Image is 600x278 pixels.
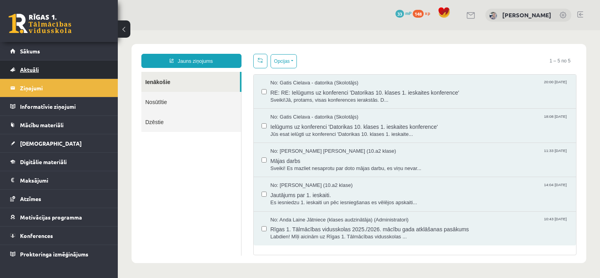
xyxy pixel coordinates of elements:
span: No: Gatis Cielava - datorika (Skolotājs) [153,49,241,57]
span: Sākums [20,48,40,55]
legend: Informatīvie ziņojumi [20,97,108,115]
span: Sveiki! Es mazliet nesaprotu par doto mājas darbu, es viņu nevar... [153,135,451,142]
a: No: Anda Laine Jātniece (klases audzinātāja) (Administratori) 10:43 [DATE] Rīgas 1. Tālmācības vi... [153,186,451,210]
span: No: [PERSON_NAME] (10.a2 klase) [153,152,235,159]
img: Kristīne Vītola [489,12,497,20]
legend: Ziņojumi [20,79,108,97]
a: Atzīmes [10,190,108,208]
a: Ziņojumi [10,79,108,97]
span: Atzīmes [20,195,41,202]
span: 14:04 [DATE] [424,152,450,157]
a: Aktuāli [10,60,108,79]
span: 148 [413,10,424,18]
span: Ielūgums uz konferenci 'Datorikas 10. klases 1. ieskaites konference' [153,91,451,101]
a: Proktoringa izmēģinājums [10,245,108,263]
span: No: Gatis Cielava - datorika (Skolotājs) [153,83,241,91]
span: 20:00 [DATE] [424,49,450,55]
span: mP [405,10,412,16]
button: Opcijas [153,24,179,38]
legend: Maksājumi [20,171,108,189]
a: 148 xp [413,10,434,16]
a: No: [PERSON_NAME] [PERSON_NAME] (10.a2 klase) 11:33 [DATE] Mājas darbs Sveiki! Es mazliet nesapro... [153,117,451,142]
a: Konferences [10,227,108,245]
a: No: [PERSON_NAME] (10.a2 klase) 14:04 [DATE] Jautājums par 1. ieskaiti. Es iesniedzu 1. ieskaiti ... [153,152,451,176]
a: Dzēstie [24,82,123,102]
a: Informatīvie ziņojumi [10,97,108,115]
a: Motivācijas programma [10,208,108,226]
a: Ienākošie [24,42,122,62]
a: No: Gatis Cielava - datorika (Skolotājs) 18:08 [DATE] Ielūgums uz konferenci 'Datorikas 10. klase... [153,83,451,108]
span: Labdien! Mīļi aicinām uz Rīgas 1. Tālmācības vidusskolas ... [153,203,451,210]
a: Mācību materiāli [10,116,108,134]
span: 1 – 5 no 5 [426,24,459,38]
a: [DEMOGRAPHIC_DATA] [10,134,108,152]
span: No: Anda Laine Jātniece (klases audzinātāja) (Administratori) [153,186,291,194]
span: Proktoringa izmēģinājums [20,251,88,258]
span: Sveiki!Jā, protams, visas konferences ierakstās. D... [153,66,451,74]
span: Rīgas 1. Tālmācības vidusskolas 2025./2026. mācību gada atklāšanas pasākums [153,193,451,203]
a: No: Gatis Cielava - datorika (Skolotājs) 20:00 [DATE] RE: RE: Ielūgums uz konferenci 'Datorikas 1... [153,49,451,73]
span: Aktuāli [20,66,39,73]
span: Motivācijas programma [20,214,82,221]
span: 33 [395,10,404,18]
span: Jūs esat ielūgti uz konferenci 'Datorikas 10. klases 1. ieskaite... [153,101,451,108]
a: Jauns ziņojums [24,24,124,38]
span: Jautājums par 1. ieskaiti. [153,159,451,169]
span: Es iesniedzu 1. ieskaiti un pēc iesniegšanas es vēlējos apskaiti... [153,169,451,176]
a: Nosūtītie [24,62,123,82]
span: Digitālie materiāli [20,158,67,165]
a: [PERSON_NAME] [502,11,551,19]
span: RE: RE: Ielūgums uz konferenci 'Datorikas 10. klases 1. ieskaites konference' [153,57,451,66]
a: Maksājumi [10,171,108,189]
span: [DEMOGRAPHIC_DATA] [20,140,82,147]
span: Mācību materiāli [20,121,64,128]
span: No: [PERSON_NAME] [PERSON_NAME] (10.a2 klase) [153,117,278,125]
a: Rīgas 1. Tālmācības vidusskola [9,14,71,33]
a: 33 mP [395,10,412,16]
span: Mājas darbs [153,125,451,135]
span: xp [425,10,430,16]
a: Sākums [10,42,108,60]
a: Digitālie materiāli [10,153,108,171]
span: 11:33 [DATE] [424,117,450,123]
span: 18:08 [DATE] [424,83,450,89]
span: 10:43 [DATE] [424,186,450,192]
span: Konferences [20,232,53,239]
